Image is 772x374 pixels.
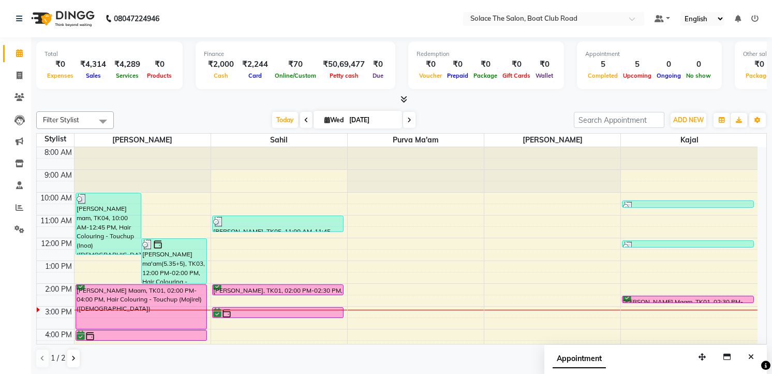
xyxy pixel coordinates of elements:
[144,72,174,79] span: Products
[671,113,706,127] button: ADD NEW
[622,241,753,247] div: Walk In, TK08, 12:05 PM-12:20 PM, Threading - Eyebrows
[417,59,444,70] div: ₹0
[246,72,264,79] span: Card
[684,59,714,70] div: 0
[322,116,346,124] span: Wed
[204,59,238,70] div: ₹2,000
[319,59,369,70] div: ₹50,69,477
[417,50,556,59] div: Redemption
[553,350,606,368] span: Appointment
[272,72,319,79] span: Online/Custom
[43,329,74,340] div: 4:00 PM
[348,134,484,147] span: Purva Ma'am
[684,72,714,79] span: No show
[113,72,141,79] span: Services
[44,72,76,79] span: Expenses
[38,193,74,204] div: 10:00 AM
[500,59,533,70] div: ₹0
[42,147,74,158] div: 8:00 AM
[585,72,620,79] span: Completed
[110,59,144,70] div: ₹4,289
[620,59,654,70] div: 5
[211,134,347,147] span: sahil
[43,116,79,124] span: Filter Stylist
[622,296,753,303] div: [PERSON_NAME] Maam, TK01, 02:30 PM-02:45 PM, Normal Nail Polish (Hand & Legs)
[38,215,74,226] div: 11:00 AM
[114,4,159,33] b: 08047224946
[43,261,74,272] div: 1:00 PM
[500,72,533,79] span: Gift Cards
[44,50,174,59] div: Total
[444,72,471,79] span: Prepaid
[533,72,556,79] span: Wallet
[26,4,97,33] img: logo
[346,112,398,128] input: 2025-09-03
[673,116,704,124] span: ADD NEW
[585,59,620,70] div: 5
[471,59,500,70] div: ₹0
[83,72,103,79] span: Sales
[213,285,344,295] div: [PERSON_NAME], TK01, 02:00 PM-02:30 PM, Hair wash ([DEMOGRAPHIC_DATA])
[744,349,759,365] button: Close
[369,59,387,70] div: ₹0
[43,307,74,318] div: 3:00 PM
[204,50,387,59] div: Finance
[620,72,654,79] span: Upcoming
[654,72,684,79] span: Ongoing
[654,59,684,70] div: 0
[622,201,753,207] div: [PERSON_NAME] ( 5.35 = 5 ), TK06, 10:20 AM-10:35 AM, Normal Nail Polish ( Hand)
[43,284,74,295] div: 2:00 PM
[51,353,65,364] span: 1 / 2
[76,59,110,70] div: ₹4,314
[76,193,141,254] div: [PERSON_NAME] mam, TK04, 10:00 AM-12:45 PM, Hair Colouring - Touchup (Inoa) ([DEMOGRAPHIC_DATA]),...
[76,330,207,340] div: ruksan maam, TK10, 04:00 PM-04:30 PM, Hair wash ([DEMOGRAPHIC_DATA])
[211,72,231,79] span: Cash
[238,59,272,70] div: ₹2,244
[327,72,361,79] span: Petty cash
[621,134,758,147] span: Kajal
[533,59,556,70] div: ₹0
[39,238,74,249] div: 12:00 PM
[213,216,344,232] div: [PERSON_NAME], TK05, 11:00 AM-11:45 AM, Hair Cut - Master ([DEMOGRAPHIC_DATA])
[272,112,298,128] span: Today
[44,59,76,70] div: ₹0
[213,308,344,318] div: [PERSON_NAME], TK09, 03:00 PM-03:30 PM, Hair wash ([DEMOGRAPHIC_DATA])
[37,134,74,145] div: Stylist
[272,59,319,70] div: ₹70
[444,59,471,70] div: ₹0
[484,134,620,147] span: [PERSON_NAME]
[585,50,714,59] div: Appointment
[471,72,500,79] span: Package
[144,59,174,70] div: ₹0
[574,112,664,128] input: Search Appointment
[370,72,386,79] span: Due
[42,170,74,181] div: 9:00 AM
[75,134,211,147] span: [PERSON_NAME]
[76,285,207,329] div: [PERSON_NAME] Maam, TK01, 02:00 PM-04:00 PM, Hair Colouring - Touchup (Majirel) ([DEMOGRAPHIC_DATA])
[417,72,444,79] span: Voucher
[142,239,206,283] div: [PERSON_NAME] ma'am(5.35+5), TK03, 12:00 PM-02:00 PM, Hair Colouring - Touchup (Majirel) ([DEMOGR...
